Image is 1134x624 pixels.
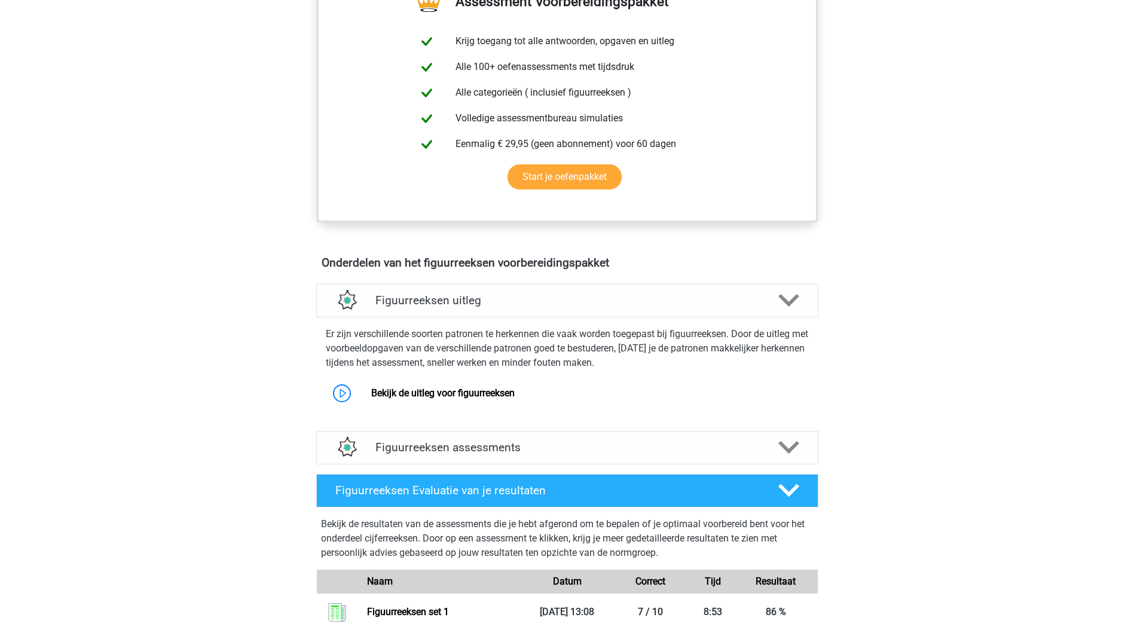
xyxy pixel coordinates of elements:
img: figuurreeksen uitleg [331,285,362,316]
img: figuurreeksen assessments [331,432,362,463]
div: Tijd [692,574,734,589]
div: Resultaat [734,574,818,589]
a: Figuurreeksen Evaluatie van je resultaten [311,474,823,507]
p: Bekijk de resultaten van de assessments die je hebt afgerond om te bepalen of je optimaal voorber... [321,517,814,560]
a: uitleg Figuurreeksen uitleg [311,284,823,317]
div: Datum [525,574,609,589]
a: assessments Figuurreeksen assessments [311,431,823,464]
h4: Figuurreeksen uitleg [375,293,759,307]
a: Figuurreeksen set 1 [367,606,449,617]
a: Bekijk de uitleg voor figuurreeksen [371,387,515,399]
h4: Figuurreeksen Evaluatie van je resultaten [335,484,759,497]
p: Er zijn verschillende soorten patronen te herkennen die vaak worden toegepast bij figuurreeksen. ... [326,327,809,370]
div: Correct [609,574,692,589]
div: Naam [358,574,525,589]
h4: Onderdelen van het figuurreeksen voorbereidingspakket [322,256,813,270]
a: Start je oefenpakket [508,164,622,189]
h4: Figuurreeksen assessments [375,441,759,454]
